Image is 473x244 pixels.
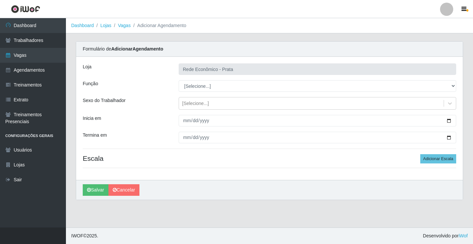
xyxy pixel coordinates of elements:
strong: Adicionar Agendamento [111,46,163,52]
a: iWof [458,233,468,238]
a: Lojas [100,23,111,28]
button: Adicionar Escala [420,154,456,163]
h4: Escala [83,154,456,162]
input: 00/00/0000 [179,132,456,143]
input: 00/00/0000 [179,115,456,126]
div: Formulário de [76,42,463,57]
label: Função [83,80,98,87]
span: Desenvolvido por [423,232,468,239]
a: Cancelar [108,184,139,196]
label: Inicia em [83,115,101,122]
label: Loja [83,63,91,70]
span: IWOF [71,233,83,238]
div: [Selecione...] [182,100,209,107]
a: Dashboard [71,23,94,28]
a: Vagas [118,23,131,28]
li: Adicionar Agendamento [131,22,186,29]
label: Sexo do Trabalhador [83,97,126,104]
span: © 2025 . [71,232,98,239]
img: CoreUI Logo [11,5,40,13]
nav: breadcrumb [66,18,473,33]
button: Salvar [83,184,108,196]
label: Termina em [83,132,107,139]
